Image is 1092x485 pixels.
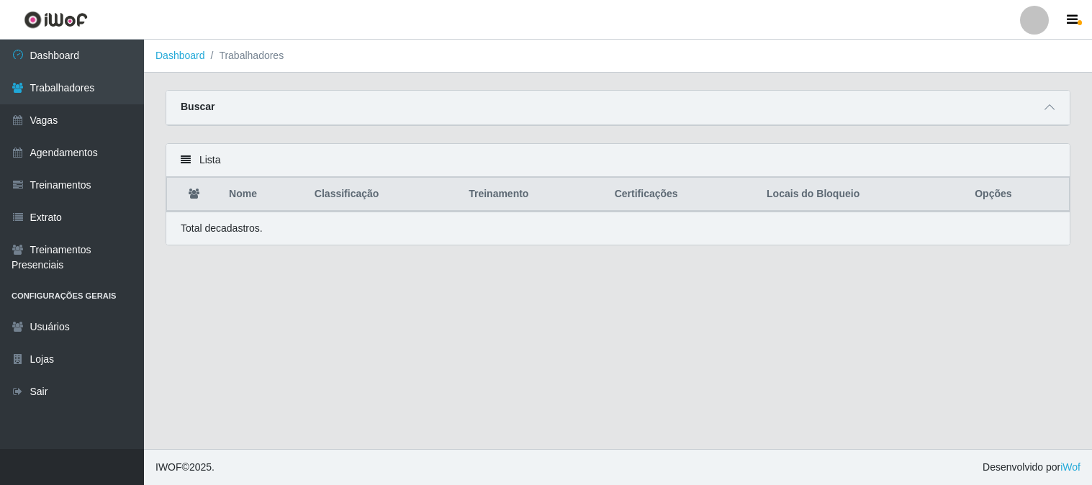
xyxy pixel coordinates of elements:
[306,178,460,212] th: Classificação
[155,460,215,475] span: © 2025 .
[155,50,205,61] a: Dashboard
[220,178,306,212] th: Nome
[758,178,966,212] th: Locais do Bloqueio
[181,221,263,236] p: Total de cadastros.
[155,461,182,473] span: IWOF
[1060,461,1080,473] a: iWof
[166,144,1070,177] div: Lista
[144,40,1092,73] nav: breadcrumb
[966,178,1069,212] th: Opções
[983,460,1080,475] span: Desenvolvido por
[606,178,758,212] th: Certificações
[24,11,88,29] img: CoreUI Logo
[181,101,215,112] strong: Buscar
[460,178,606,212] th: Treinamento
[205,48,284,63] li: Trabalhadores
